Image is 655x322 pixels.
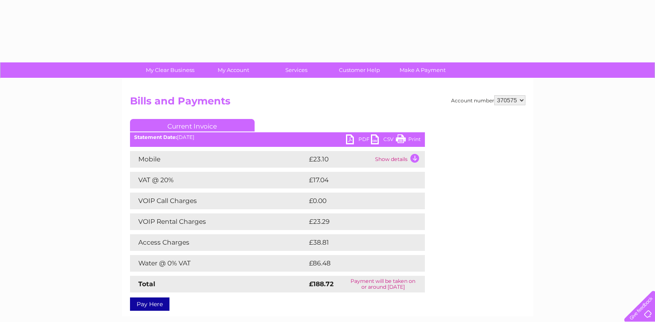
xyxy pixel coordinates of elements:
[130,151,307,168] td: Mobile
[451,95,525,105] div: Account number
[396,134,421,146] a: Print
[130,213,307,230] td: VOIP Rental Charges
[130,255,307,272] td: Water @ 0% VAT
[307,255,409,272] td: £86.48
[199,62,267,78] a: My Account
[346,134,371,146] a: PDF
[130,119,255,131] a: Current Invoice
[136,62,204,78] a: My Clear Business
[130,193,307,209] td: VOIP Call Charges
[130,134,425,140] div: [DATE]
[373,151,425,168] td: Show details
[388,62,457,78] a: Make A Payment
[307,151,373,168] td: £23.10
[307,172,407,188] td: £17.04
[325,62,394,78] a: Customer Help
[307,213,408,230] td: £23.29
[130,95,525,111] h2: Bills and Payments
[262,62,331,78] a: Services
[130,297,169,311] a: Pay Here
[371,134,396,146] a: CSV
[341,276,425,292] td: Payment will be taken on or around [DATE]
[130,234,307,251] td: Access Charges
[307,234,407,251] td: £38.81
[130,172,307,188] td: VAT @ 20%
[309,280,334,288] strong: £188.72
[138,280,155,288] strong: Total
[307,193,406,209] td: £0.00
[134,134,177,140] b: Statement Date:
